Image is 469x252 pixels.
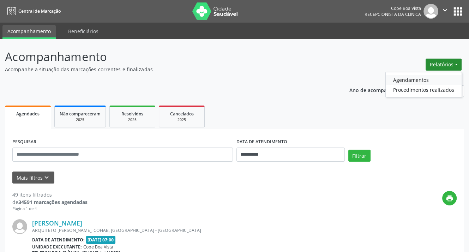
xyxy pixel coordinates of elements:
[32,244,82,250] b: Unidade executante:
[32,227,351,233] div: ARQUITETO [PERSON_NAME], COHAB, [GEOGRAPHIC_DATA] - [GEOGRAPHIC_DATA]
[5,48,326,66] p: Acompanhamento
[5,5,61,17] a: Central de Marcação
[18,8,61,14] span: Central de Marcação
[121,111,143,117] span: Resolvidos
[12,191,88,198] div: 49 itens filtrados
[442,191,457,205] button: print
[426,59,462,71] button: Relatórios
[365,5,421,11] div: Cope Boa Vista
[423,4,438,19] img: img
[438,4,452,19] button: 
[441,6,449,14] i: 
[32,237,85,243] b: Data de atendimento:
[18,199,88,205] strong: 34591 marcações agendadas
[2,25,56,39] a: Acompanhamento
[386,75,462,85] a: Agendamentos
[5,66,326,73] p: Acompanhe a situação das marcações correntes e finalizadas
[83,244,113,250] span: Cope Boa Vista
[12,198,88,206] div: de
[60,111,101,117] span: Não compareceram
[63,25,103,37] a: Beneficiários
[446,194,453,202] i: print
[12,137,36,148] label: PESQUISAR
[12,219,27,234] img: img
[60,117,101,122] div: 2025
[365,11,421,17] span: Recepcionista da clínica
[12,172,54,184] button: Mais filtroskeyboard_arrow_down
[386,85,462,95] a: Procedimentos realizados
[32,219,82,227] a: [PERSON_NAME]
[12,206,88,212] div: Página 1 de 4
[43,174,50,181] i: keyboard_arrow_down
[16,111,40,117] span: Agendados
[164,117,199,122] div: 2025
[170,111,194,117] span: Cancelados
[115,117,150,122] div: 2025
[452,5,464,18] button: apps
[349,85,412,94] p: Ano de acompanhamento
[236,137,287,148] label: DATA DE ATENDIMENTO
[385,72,462,97] ul: Relatórios
[348,150,371,162] button: Filtrar
[86,236,116,244] span: [DATE] 07:00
